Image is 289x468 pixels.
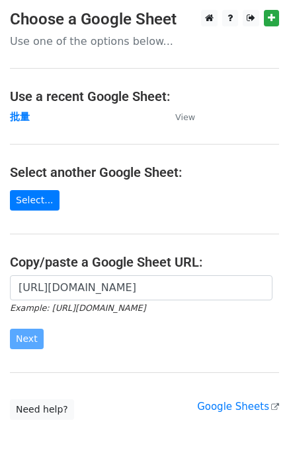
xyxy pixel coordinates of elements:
[197,401,279,413] a: Google Sheets
[175,112,195,122] small: View
[10,88,279,104] h4: Use a recent Google Sheet:
[10,10,279,29] h3: Choose a Google Sheet
[223,405,289,468] iframe: Chat Widget
[10,399,74,420] a: Need help?
[10,275,272,300] input: Paste your Google Sheet URL here
[162,111,195,123] a: View
[10,190,60,211] a: Select...
[10,111,30,123] a: 批量
[10,164,279,180] h4: Select another Google Sheet:
[10,303,145,313] small: Example: [URL][DOMAIN_NAME]
[10,34,279,48] p: Use one of the options below...
[10,329,44,349] input: Next
[10,254,279,270] h4: Copy/paste a Google Sheet URL:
